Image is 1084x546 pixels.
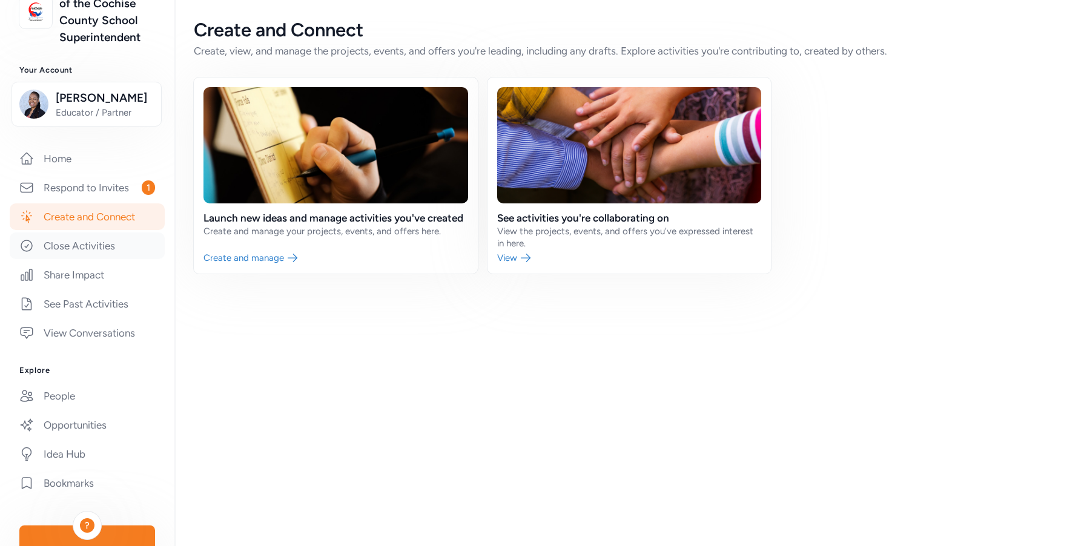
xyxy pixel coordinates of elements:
span: Educator / Partner [56,107,154,119]
div: ? [80,518,94,533]
a: Close Activities [10,232,165,259]
span: 1 [142,180,155,195]
h3: Explore [19,366,155,375]
div: Create, view, and manage the projects, events, and offers you're leading, including any drafts. E... [194,44,1065,58]
a: Share Impact [10,261,165,288]
div: Create and Connect [194,19,1065,41]
a: Home [10,145,165,172]
h3: Your Account [19,65,155,75]
a: Idea Hub [10,441,165,467]
a: View Conversations [10,320,165,346]
a: Opportunities [10,412,165,438]
a: See Past Activities [10,291,165,317]
a: Respond to Invites1 [10,174,165,201]
a: People [10,383,165,409]
span: [PERSON_NAME] [56,90,154,107]
a: Create and Connect [10,203,165,230]
button: [PERSON_NAME]Educator / Partner [12,82,162,127]
a: Bookmarks [10,470,165,496]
